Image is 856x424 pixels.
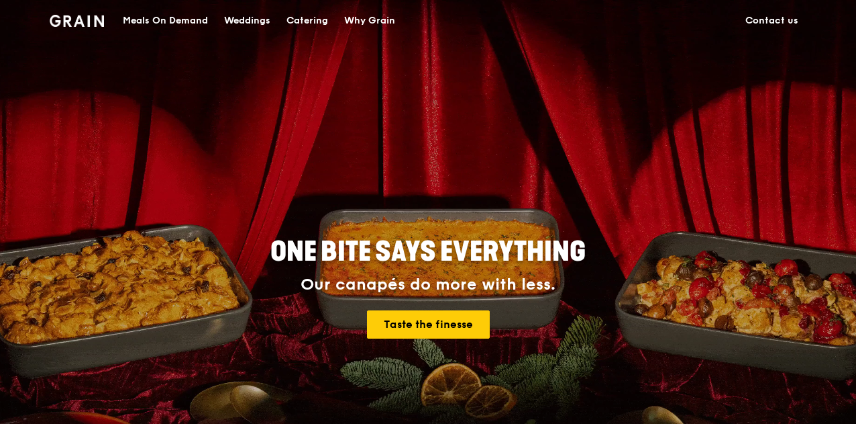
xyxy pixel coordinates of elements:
div: Catering [286,1,328,41]
div: Why Grain [344,1,395,41]
div: Meals On Demand [123,1,208,41]
a: Weddings [216,1,278,41]
span: ONE BITE SAYS EVERYTHING [270,236,586,268]
a: Catering [278,1,336,41]
div: Our canapés do more with less. [186,275,670,294]
img: Grain [50,15,104,27]
a: Contact us [737,1,806,41]
div: Weddings [224,1,270,41]
a: Taste the finesse [367,310,490,339]
a: Why Grain [336,1,403,41]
